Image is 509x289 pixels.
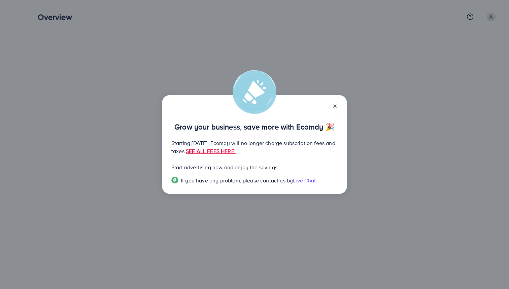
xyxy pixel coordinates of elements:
p: Starting [DATE], Ecomdy will no longer charge subscription fees and taxes. [171,139,338,155]
p: Grow your business, save more with Ecomdy 🎉 [171,123,338,131]
span: If you have any problem, please contact us by [181,177,293,184]
p: Start advertising now and enjoy the savings! [171,163,338,171]
img: Popup guide [171,177,178,183]
img: alert [233,70,276,114]
span: Live Chat [293,177,316,184]
a: SEE ALL FEES HERE! [186,147,236,155]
